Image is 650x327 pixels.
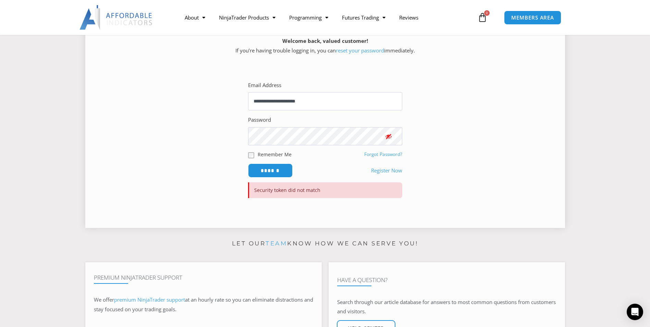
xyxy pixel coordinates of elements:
span: MEMBERS AREA [511,15,554,20]
label: Remember Me [258,151,292,158]
div: Open Intercom Messenger [627,304,643,320]
h4: Have A Question? [337,277,556,283]
span: We offer [94,296,114,303]
a: MEMBERS AREA [504,11,561,25]
a: 0 [467,8,498,27]
h4: Premium NinjaTrader Support [94,274,313,281]
span: 0 [484,10,490,16]
nav: Menu [178,10,476,25]
a: premium NinjaTrader support [114,296,185,303]
a: reset your password [336,47,384,54]
p: Security token did not match [248,182,402,198]
img: LogoAI | Affordable Indicators – NinjaTrader [79,5,153,30]
a: Register Now [371,166,402,175]
a: About [178,10,212,25]
a: Reviews [392,10,425,25]
label: Password [248,115,271,125]
span: at an hourly rate so you can eliminate distractions and stay focused on your trading goals. [94,296,313,313]
a: NinjaTrader Products [212,10,282,25]
a: Forgot Password? [364,151,402,157]
p: If you’re having trouble logging in, you can immediately. [97,36,553,56]
label: Email Address [248,81,281,90]
p: Search through our article database for answers to most common questions from customers and visit... [337,298,556,317]
a: Programming [282,10,335,25]
strong: Welcome back, valued customer! [282,37,368,44]
a: Futures Trading [335,10,392,25]
p: Let our know how we can serve you! [85,238,565,249]
a: team [266,240,287,247]
button: Show password [375,127,402,145]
